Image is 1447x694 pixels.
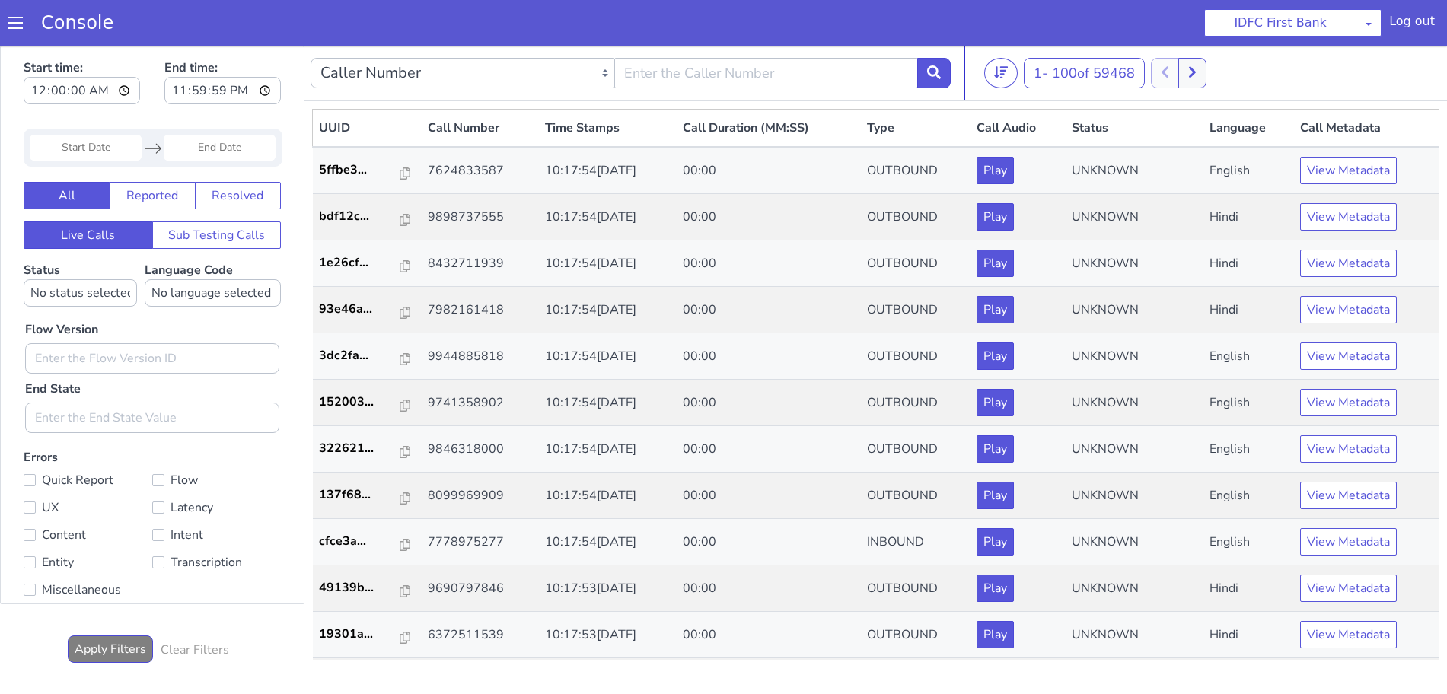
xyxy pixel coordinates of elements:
[861,101,971,148] td: OUTBOUND
[977,436,1014,463] button: Play
[861,613,971,659] td: OUTBOUND
[319,115,416,133] a: 5ffbe3...
[1300,111,1397,138] button: View Metadata
[24,176,153,203] button: Live Calls
[1203,613,1295,659] td: Hindi
[319,254,416,272] a: 93e46a...
[1066,380,1203,427] td: UNKNOWN
[539,195,677,241] td: 10:17:54[DATE]
[319,533,416,551] a: 49139b...
[677,101,861,148] td: 00:00
[1203,241,1295,288] td: Hindi
[1066,148,1203,195] td: UNKNOWN
[677,64,861,102] th: Call Duration (MM:SS)
[1066,241,1203,288] td: UNKNOWN
[677,520,861,566] td: 00:00
[861,334,971,380] td: OUTBOUND
[977,482,1014,510] button: Play
[977,204,1014,231] button: Play
[1066,566,1203,613] td: UNKNOWN
[1300,482,1397,510] button: View Metadata
[861,566,971,613] td: OUTBOUND
[319,440,400,458] p: 137f68...
[319,579,400,597] p: 19301a...
[1203,520,1295,566] td: Hindi
[1203,380,1295,427] td: English
[677,241,861,288] td: 00:00
[24,8,140,63] label: Start time:
[195,136,281,164] button: Resolved
[539,64,677,102] th: Time Stamps
[319,115,400,133] p: 5ffbe3...
[319,440,416,458] a: 137f68...
[1024,12,1145,43] button: 1- 100of 59468
[677,380,861,427] td: 00:00
[422,473,539,520] td: 7778975277
[109,136,195,164] button: Reported
[677,148,861,195] td: 00:00
[1300,204,1397,231] button: View Metadata
[1300,343,1397,371] button: View Metadata
[24,533,152,555] label: Miscellaneous
[1066,613,1203,659] td: UNKNOWN
[422,64,539,102] th: Call Number
[422,380,539,427] td: 9846318000
[319,579,416,597] a: 19301a...
[1294,64,1439,102] th: Call Metadata
[861,241,971,288] td: OUTBOUND
[319,533,400,551] p: 49139b...
[861,288,971,334] td: OUTBOUND
[1203,64,1295,102] th: Language
[861,520,971,566] td: OUTBOUND
[1066,427,1203,473] td: UNKNOWN
[861,195,971,241] td: OUTBOUND
[1203,288,1295,334] td: English
[861,473,971,520] td: INBOUND
[1066,520,1203,566] td: UNKNOWN
[1203,566,1295,613] td: Hindi
[30,89,142,115] input: Start Date
[539,241,677,288] td: 10:17:54[DATE]
[422,241,539,288] td: 7982161418
[422,288,539,334] td: 9944885818
[161,597,229,612] h6: Clear Filters
[24,451,152,473] label: UX
[319,208,416,226] a: 1e26cf...
[1203,148,1295,195] td: Hindi
[25,334,81,352] label: End State
[539,101,677,148] td: 10:17:54[DATE]
[24,403,281,558] label: Errors
[313,64,422,102] th: UUID
[24,424,152,445] label: Quick Report
[1203,195,1295,241] td: Hindi
[24,216,137,261] label: Status
[1066,101,1203,148] td: UNKNOWN
[319,161,416,180] a: bdf12c...
[164,89,276,115] input: End Date
[861,148,971,195] td: OUTBOUND
[539,520,677,566] td: 10:17:53[DATE]
[25,357,279,387] input: Enter the End State Value
[1300,158,1397,185] button: View Metadata
[677,288,861,334] td: 00:00
[24,506,152,527] label: Entity
[422,613,539,659] td: 8981671335
[977,297,1014,324] button: Play
[319,393,416,412] a: 322621...
[1203,101,1295,148] td: English
[1203,427,1295,473] td: English
[977,390,1014,417] button: Play
[422,195,539,241] td: 8432711939
[971,64,1066,102] th: Call Audio
[319,347,416,365] a: 152003...
[152,424,281,445] label: Flow
[977,529,1014,556] button: Play
[1203,473,1295,520] td: English
[539,566,677,613] td: 10:17:53[DATE]
[539,148,677,195] td: 10:17:54[DATE]
[164,8,281,63] label: End time:
[24,31,140,59] input: Start time:
[319,347,400,365] p: 152003...
[422,520,539,566] td: 9690797846
[677,195,861,241] td: 00:00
